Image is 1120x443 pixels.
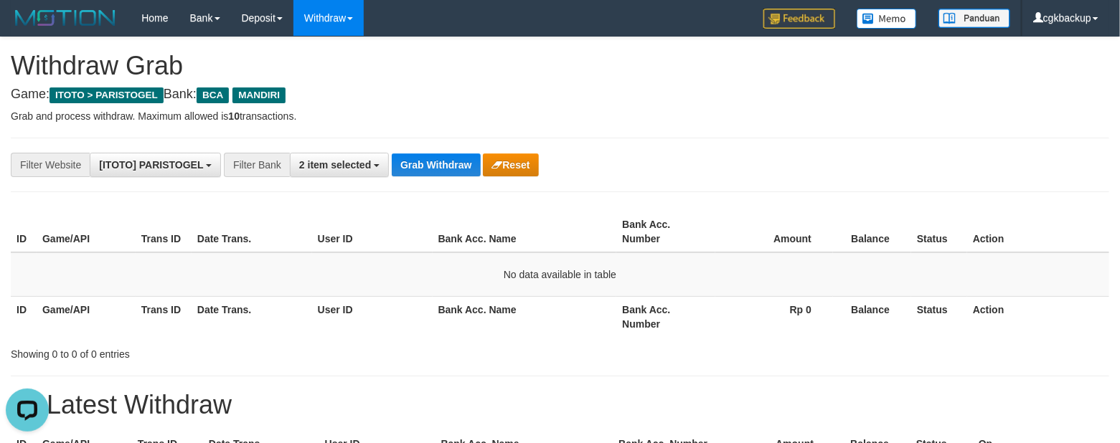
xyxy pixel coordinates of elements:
[37,296,136,337] th: Game/API
[11,391,1109,419] h1: 15 Latest Withdraw
[857,9,917,29] img: Button%20Memo.svg
[11,341,456,361] div: Showing 0 to 0 of 0 entries
[192,296,312,337] th: Date Trans.
[299,159,371,171] span: 2 item selected
[312,296,433,337] th: User ID
[833,296,911,337] th: Balance
[6,6,49,49] button: Open LiveChat chat widget
[911,211,967,252] th: Status
[99,159,203,171] span: [ITOTO] PARISTOGEL
[616,211,715,252] th: Bank Acc. Number
[11,211,37,252] th: ID
[833,211,911,252] th: Balance
[11,52,1109,80] h1: Withdraw Grab
[228,110,240,122] strong: 10
[11,109,1109,123] p: Grab and process withdraw. Maximum allowed is transactions.
[763,9,835,29] img: Feedback.jpg
[938,9,1010,28] img: panduan.png
[90,153,221,177] button: [ITOTO] PARISTOGEL
[911,296,967,337] th: Status
[967,211,1109,252] th: Action
[433,296,617,337] th: Bank Acc. Name
[136,211,192,252] th: Trans ID
[224,153,290,177] div: Filter Bank
[483,153,538,176] button: Reset
[11,296,37,337] th: ID
[232,87,286,103] span: MANDIRI
[312,211,433,252] th: User ID
[11,252,1109,297] td: No data available in table
[11,153,90,177] div: Filter Website
[392,153,480,176] button: Grab Withdraw
[433,211,617,252] th: Bank Acc. Name
[197,87,229,103] span: BCA
[715,296,833,337] th: Rp 0
[715,211,833,252] th: Amount
[136,296,192,337] th: Trans ID
[290,153,389,177] button: 2 item selected
[967,296,1109,337] th: Action
[11,87,1109,102] h4: Game: Bank:
[37,211,136,252] th: Game/API
[50,87,164,103] span: ITOTO > PARISTOGEL
[616,296,715,337] th: Bank Acc. Number
[11,7,120,29] img: MOTION_logo.png
[192,211,312,252] th: Date Trans.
